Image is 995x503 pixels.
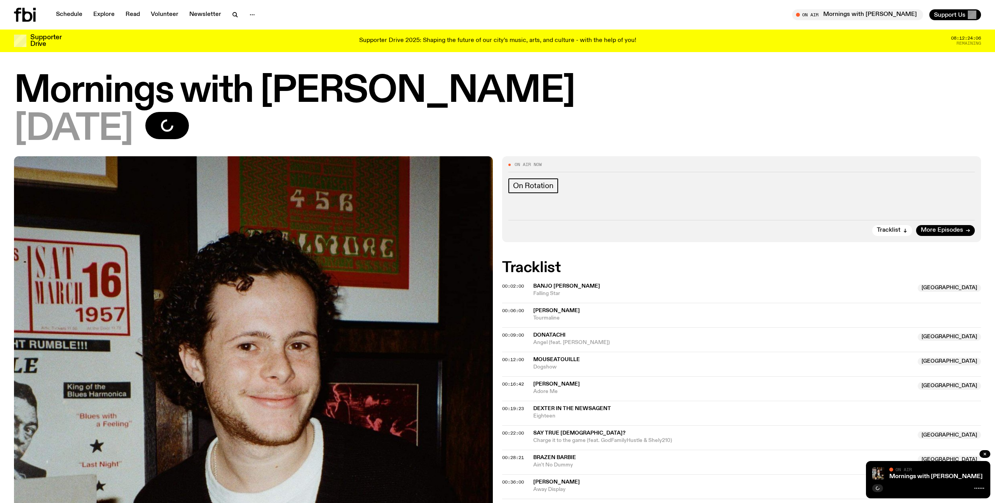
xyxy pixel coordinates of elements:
[502,430,524,436] span: 00:22:00
[918,382,981,390] span: [GEOGRAPHIC_DATA]
[877,227,901,233] span: Tracklist
[533,388,913,395] span: Adore Me
[502,332,524,338] span: 00:09:00
[929,9,981,20] button: Support Us
[502,283,524,289] span: 00:02:00
[918,333,981,341] span: [GEOGRAPHIC_DATA]
[533,381,580,387] span: [PERSON_NAME]
[533,455,576,460] span: Brazen Barbie
[533,283,600,289] span: Banjo [PERSON_NAME]
[533,430,625,436] span: Say True [DEMOGRAPHIC_DATA]?
[513,182,553,190] span: On Rotation
[515,162,542,167] span: On Air Now
[533,406,611,411] span: dexter in the newsagent
[30,34,61,47] h3: Supporter Drive
[918,431,981,439] span: [GEOGRAPHIC_DATA]
[121,9,145,20] a: Read
[918,284,981,292] span: [GEOGRAPHIC_DATA]
[185,9,226,20] a: Newsletter
[934,11,965,18] span: Support Us
[51,9,87,20] a: Schedule
[533,363,913,371] span: Dogshow
[89,9,119,20] a: Explore
[502,356,524,363] span: 00:12:00
[533,308,580,313] span: [PERSON_NAME]
[502,261,981,275] h2: Tracklist
[918,456,981,463] span: [GEOGRAPHIC_DATA]
[533,290,913,297] span: Falling Star
[502,405,524,412] span: 00:19:23
[508,178,558,193] a: On Rotation
[916,225,975,236] a: More Episodes
[533,332,566,338] span: Donatachi
[533,412,981,420] span: Eighteen
[502,454,524,461] span: 00:28:21
[14,112,133,147] span: [DATE]
[895,467,912,472] span: On Air
[533,461,913,469] span: Ain't No Dummy
[502,381,524,387] span: 00:16:42
[502,479,524,485] span: 00:36:00
[872,467,885,480] img: Sam blankly stares at the camera, brightly lit by a camera flash wearing a hat collared shirt and...
[951,36,981,40] span: 08:12:24:06
[14,74,981,109] h1: Mornings with [PERSON_NAME]
[359,37,636,44] p: Supporter Drive 2025: Shaping the future of our city’s music, arts, and culture - with the help o...
[957,41,981,45] span: Remaining
[889,473,983,480] a: Mornings with [PERSON_NAME]
[921,227,963,233] span: More Episodes
[502,307,524,314] span: 00:06:00
[533,486,913,493] span: Away Display
[533,339,913,346] span: Angel (feat. [PERSON_NAME])
[792,9,923,20] button: On AirMornings with [PERSON_NAME]
[533,314,981,322] span: Tourmaline
[146,9,183,20] a: Volunteer
[533,437,913,444] span: Charge it to the game (feat. GodFamilyHustle & Shely210)
[872,225,912,236] button: Tracklist
[918,358,981,365] span: [GEOGRAPHIC_DATA]
[533,479,580,485] span: [PERSON_NAME]
[533,357,580,362] span: Mouseatouille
